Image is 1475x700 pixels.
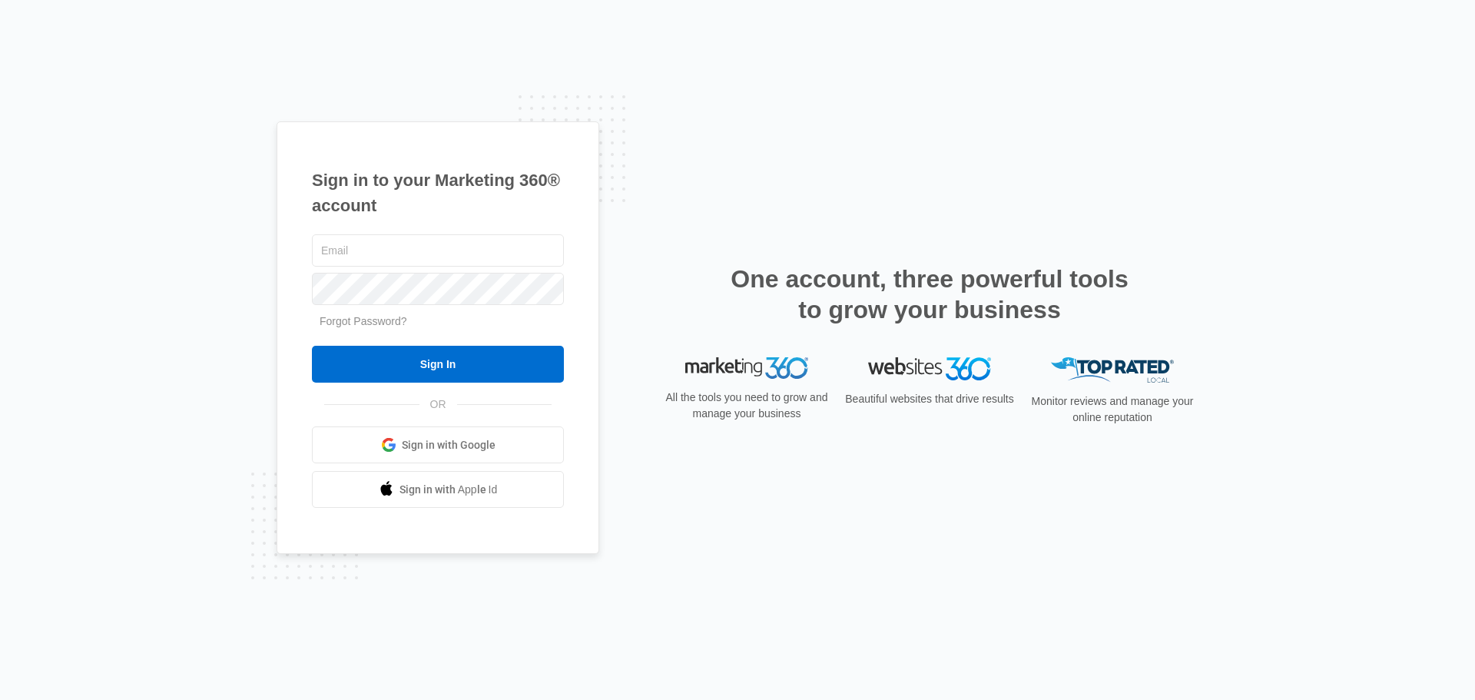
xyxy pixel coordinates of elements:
[726,264,1133,325] h2: One account, three powerful tools to grow your business
[685,357,808,379] img: Marketing 360
[312,168,564,218] h1: Sign in to your Marketing 360® account
[1026,393,1198,426] p: Monitor reviews and manage your online reputation
[312,234,564,267] input: Email
[419,396,457,413] span: OR
[312,346,564,383] input: Sign In
[868,357,991,380] img: Websites 360
[312,426,564,463] a: Sign in with Google
[399,482,498,498] span: Sign in with Apple Id
[844,391,1016,407] p: Beautiful websites that drive results
[661,390,833,422] p: All the tools you need to grow and manage your business
[402,437,496,453] span: Sign in with Google
[1051,357,1174,383] img: Top Rated Local
[312,471,564,508] a: Sign in with Apple Id
[320,315,407,327] a: Forgot Password?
